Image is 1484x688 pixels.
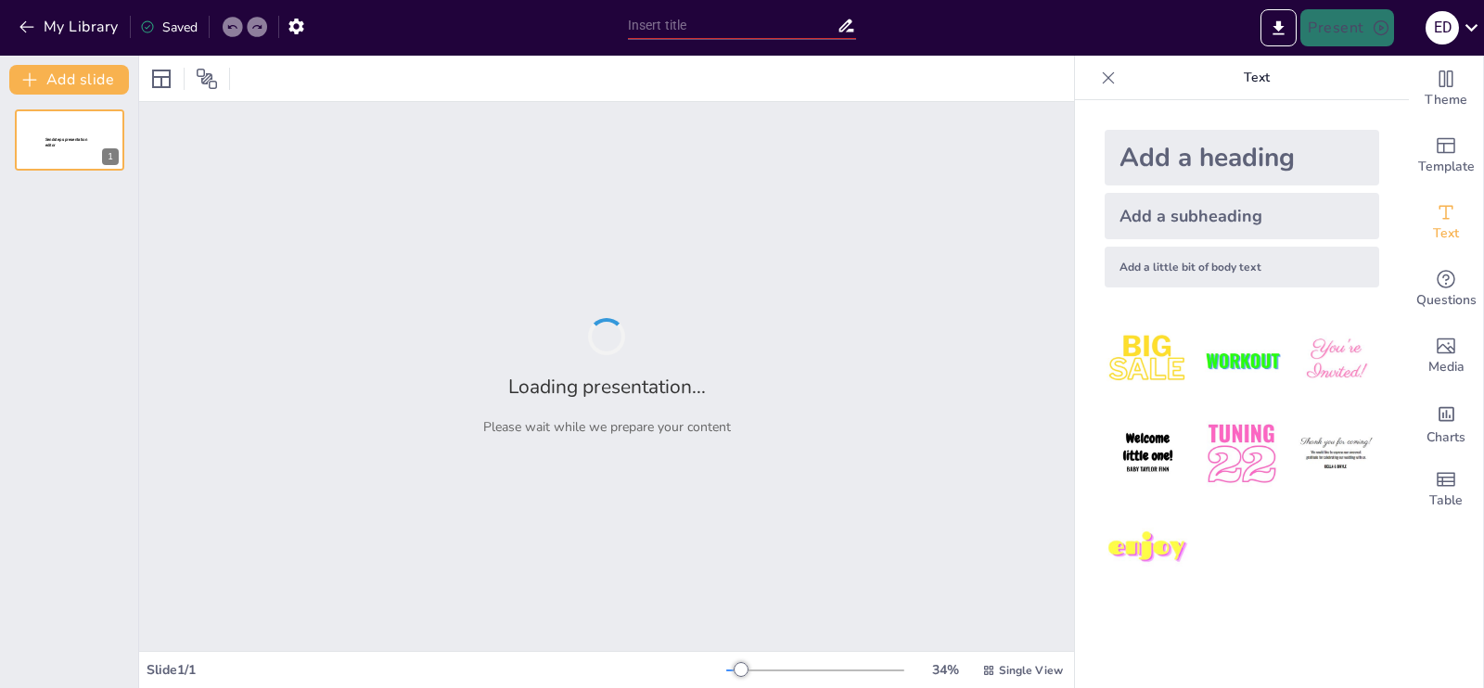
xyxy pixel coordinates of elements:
span: Template [1418,157,1475,177]
div: Add charts and graphs [1409,389,1483,456]
span: Sendsteps presentation editor [45,137,87,147]
span: Questions [1416,290,1477,311]
button: Add slide [9,65,129,95]
div: E D [1426,11,1459,45]
div: 1 [15,109,124,171]
div: Add ready made slides [1409,122,1483,189]
div: Add a table [1409,456,1483,523]
div: Saved [140,19,198,36]
div: Layout [147,64,176,94]
div: 1 [102,148,119,165]
img: 7.jpeg [1105,505,1191,592]
div: Add a heading [1105,130,1379,185]
img: 3.jpeg [1293,317,1379,403]
div: Change the overall theme [1409,56,1483,122]
span: Theme [1425,90,1467,110]
h2: Loading presentation... [508,374,706,400]
div: Add a little bit of body text [1105,247,1379,287]
img: 2.jpeg [1198,317,1285,403]
img: 6.jpeg [1293,411,1379,497]
span: Media [1428,357,1465,377]
div: Add images, graphics, shapes or video [1409,323,1483,389]
p: Text [1123,56,1390,100]
span: Table [1429,491,1463,511]
img: 1.jpeg [1105,317,1191,403]
p: Please wait while we prepare your content [483,418,731,436]
span: Charts [1426,427,1465,448]
input: Insert title [628,12,838,39]
span: Single View [999,663,1063,678]
button: Present [1300,9,1393,46]
div: Add a subheading [1105,193,1379,239]
div: Get real-time input from your audience [1409,256,1483,323]
button: My Library [14,12,126,42]
div: Slide 1 / 1 [147,661,726,679]
img: 4.jpeg [1105,411,1191,497]
div: Add text boxes [1409,189,1483,256]
div: 34 % [923,661,967,679]
span: Position [196,68,218,90]
img: 5.jpeg [1198,411,1285,497]
button: E D [1426,9,1459,46]
button: Export to PowerPoint [1260,9,1297,46]
span: Text [1433,223,1459,244]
